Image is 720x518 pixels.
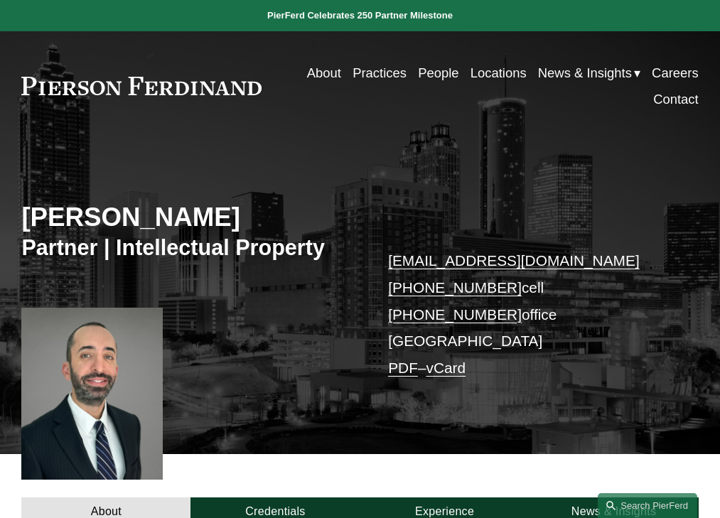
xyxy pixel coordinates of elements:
[538,61,632,85] span: News & Insights
[307,60,341,86] a: About
[653,86,699,112] a: Contact
[388,247,670,381] p: cell office [GEOGRAPHIC_DATA] –
[426,360,466,376] a: vCard
[353,60,407,86] a: Practices
[652,60,699,86] a: Careers
[538,60,640,86] a: folder dropdown
[388,252,640,269] a: [EMAIL_ADDRESS][DOMAIN_NAME]
[598,493,697,518] a: Search this site
[388,360,418,376] a: PDF
[388,306,522,323] a: [PHONE_NUMBER]
[21,234,360,261] h3: Partner | Intellectual Property
[418,60,458,86] a: People
[471,60,527,86] a: Locations
[21,202,360,233] h2: [PERSON_NAME]
[388,279,522,296] a: [PHONE_NUMBER]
